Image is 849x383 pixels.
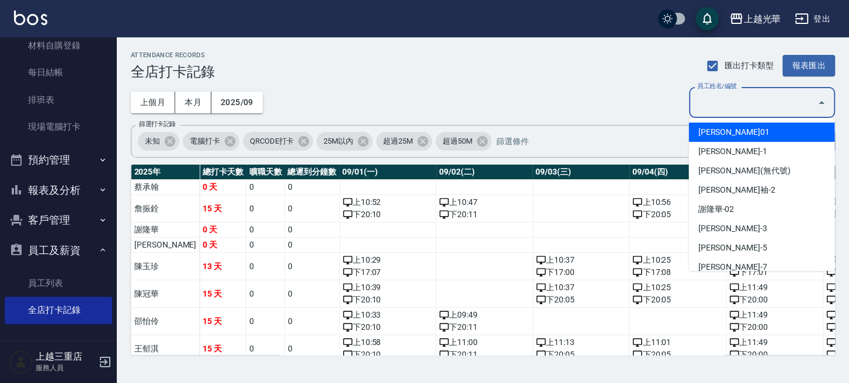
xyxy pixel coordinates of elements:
[782,55,835,76] button: 報表匯出
[36,351,95,363] h5: 上越三重店
[536,349,627,361] div: 下 20:05
[284,238,339,253] td: 0
[9,350,33,374] img: Person
[632,336,723,349] div: 上 11:01
[729,309,820,321] div: 上 11:49
[343,321,433,333] div: 下 20:10
[246,253,285,280] td: 0
[5,270,112,297] a: 員工列表
[725,60,774,72] span: 匯出打卡類型
[284,280,339,308] td: 0
[439,208,530,221] div: 下 20:11
[688,180,834,200] li: [PERSON_NAME]袖-2
[343,196,433,208] div: 上 10:52
[536,281,627,294] div: 上 10:37
[632,254,723,266] div: 上 10:25
[743,12,781,26] div: 上越光華
[632,294,723,306] div: 下 20:05
[284,180,339,195] td: 0
[5,235,112,266] button: 員工及薪資
[131,51,215,59] h2: ATTENDANCE RECORDS
[436,132,492,151] div: 超過50M
[376,132,432,151] div: 超過25M
[536,336,627,349] div: 上 11:13
[131,238,200,253] td: [PERSON_NAME]
[246,238,285,253] td: 0
[632,349,723,361] div: 下 20:05
[211,92,263,113] button: 2025/09
[533,165,629,180] th: 09/03(三)
[200,238,246,253] td: 0 天
[200,280,246,308] td: 15 天
[729,336,820,349] div: 上 11:49
[246,308,285,335] td: 0
[688,200,834,219] li: 謝隆華-02
[246,222,285,238] td: 0
[343,266,433,278] div: 下 17:07
[131,195,200,222] td: 詹振銓
[131,180,200,195] td: 蔡承翰
[729,294,820,306] div: 下 20:00
[243,135,301,147] span: QRCODE打卡
[200,195,246,222] td: 15 天
[138,132,179,151] div: 未知
[14,11,47,25] img: Logo
[5,86,112,113] a: 排班表
[343,208,433,221] div: 下 20:10
[343,336,433,349] div: 上 10:58
[688,161,834,180] li: [PERSON_NAME](無代號)
[284,222,339,238] td: 0
[688,219,834,238] li: [PERSON_NAME]-3
[200,335,246,363] td: 15 天
[376,135,420,147] span: 超過25M
[131,335,200,363] td: 王郁淇
[183,135,227,147] span: 電腦打卡
[183,132,239,151] div: 電腦打卡
[131,222,200,238] td: 謝隆華
[200,180,246,195] td: 0 天
[343,309,433,321] div: 上 10:33
[536,294,627,306] div: 下 20:05
[343,294,433,306] div: 下 20:10
[697,82,736,90] label: 員工姓名/編號
[436,135,479,147] span: 超過50M
[246,280,285,308] td: 0
[138,135,167,147] span: 未知
[284,195,339,222] td: 0
[632,281,723,294] div: 上 10:25
[688,238,834,257] li: [PERSON_NAME]-5
[688,142,834,161] li: [PERSON_NAME]-1
[632,266,723,278] div: 下 17:08
[131,165,200,180] th: 2025 年
[316,135,360,147] span: 25M以內
[812,93,831,112] button: Close
[5,113,112,140] a: 現場電腦打卡
[729,281,820,294] div: 上 11:49
[246,335,285,363] td: 0
[131,253,200,280] td: 陳玉珍
[200,308,246,335] td: 15 天
[632,208,723,221] div: 下 20:05
[284,308,339,335] td: 0
[5,145,112,175] button: 預約管理
[729,321,820,333] div: 下 20:00
[439,321,530,333] div: 下 20:11
[439,336,530,349] div: 上 11:00
[200,222,246,238] td: 0 天
[493,131,733,152] input: 篩選條件
[632,196,723,208] div: 上 10:56
[139,120,176,128] label: 篩選打卡記錄
[284,165,339,180] th: 總遲到分鐘數
[439,349,530,361] div: 下 20:11
[343,254,433,266] div: 上 10:29
[439,309,530,321] div: 上 09:49
[284,335,339,363] td: 0
[536,254,627,266] div: 上 10:37
[688,123,834,142] li: [PERSON_NAME]01
[246,180,285,195] td: 0
[5,297,112,323] a: 全店打卡記錄
[131,92,175,113] button: 上個月
[695,7,719,30] button: save
[343,349,433,361] div: 下 20:10
[316,132,373,151] div: 25M以內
